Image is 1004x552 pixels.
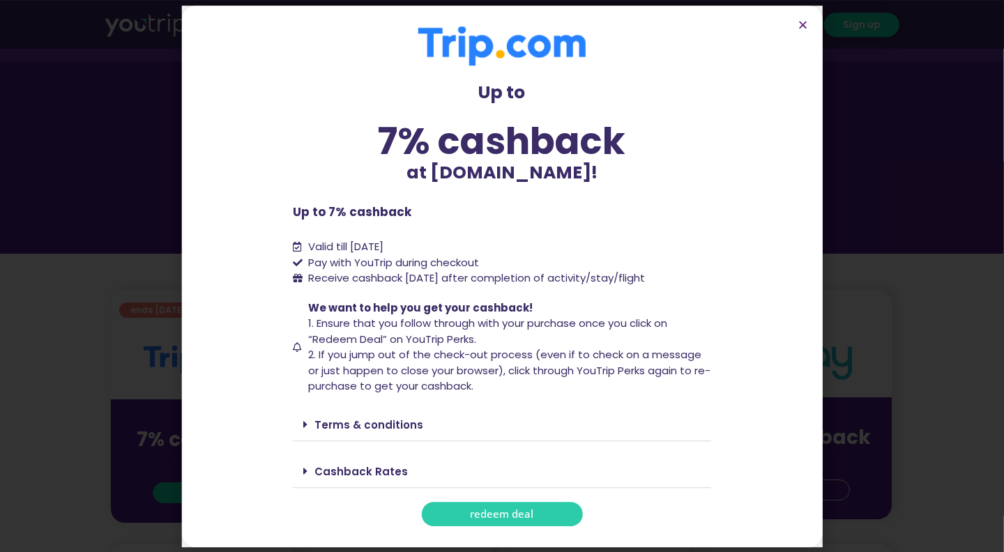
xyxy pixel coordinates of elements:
[309,347,711,393] span: 2. If you jump out of the check-out process (even if to check on a message or just happen to clos...
[309,239,384,254] span: Valid till [DATE]
[293,204,411,220] b: Up to 7% cashback
[309,270,646,285] span: Receive cashback [DATE] after completion of activity/stay/flight
[798,20,809,30] a: Close
[422,502,583,526] a: redeem deal
[293,408,711,441] div: Terms & conditions
[293,79,711,106] p: Up to
[314,464,408,479] a: Cashback Rates
[293,160,711,186] p: at [DOMAIN_NAME]!
[293,455,711,488] div: Cashback Rates
[471,509,534,519] span: redeem deal
[309,300,533,315] span: We want to help you get your cashback!
[309,316,668,346] span: 1. Ensure that you follow through with your purchase once you click on “Redeem Deal” on YouTrip P...
[305,255,480,271] span: Pay with YouTrip during checkout
[314,417,423,432] a: Terms & conditions
[293,123,711,160] div: 7% cashback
